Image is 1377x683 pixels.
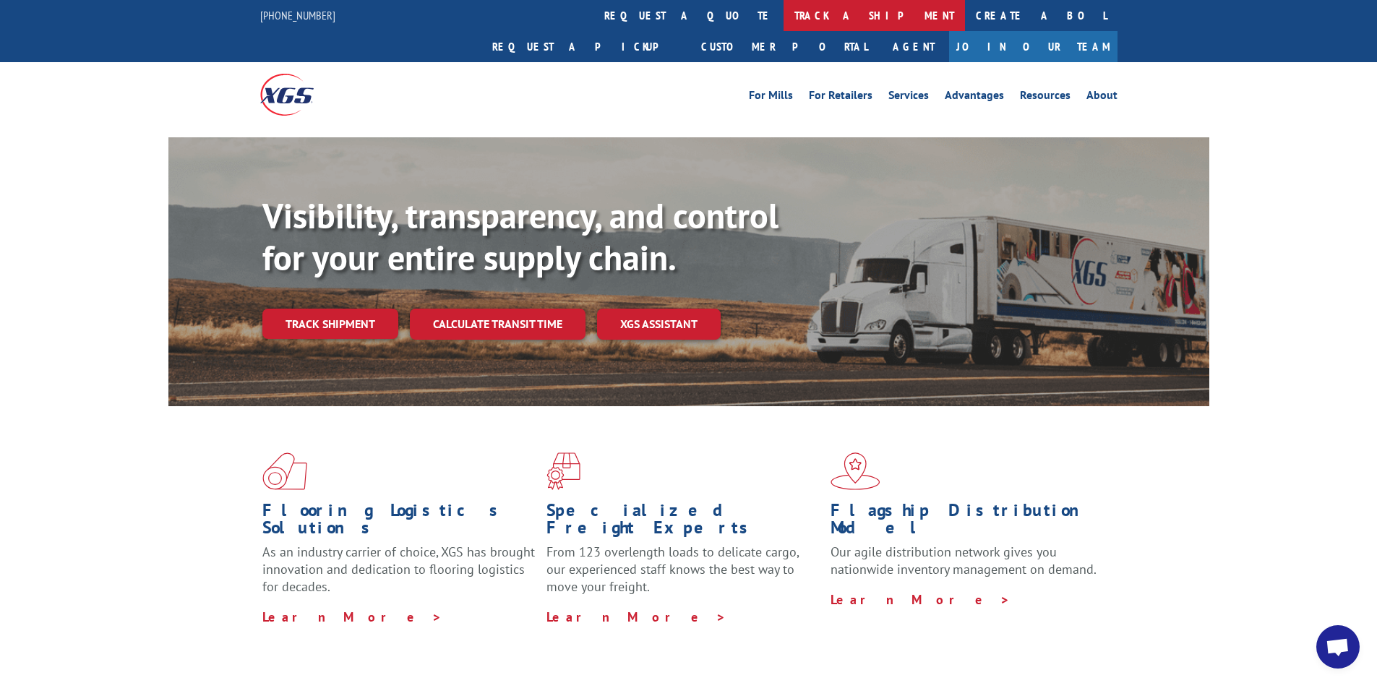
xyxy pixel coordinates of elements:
[410,309,585,340] a: Calculate transit time
[260,8,335,22] a: [PHONE_NUMBER]
[262,193,778,280] b: Visibility, transparency, and control for your entire supply chain.
[1020,90,1071,106] a: Resources
[546,452,580,490] img: xgs-icon-focused-on-flooring-red
[262,609,442,625] a: Learn More >
[749,90,793,106] a: For Mills
[262,452,307,490] img: xgs-icon-total-supply-chain-intelligence-red
[546,544,820,608] p: From 123 overlength loads to delicate cargo, our experienced staff knows the best way to move you...
[809,90,872,106] a: For Retailers
[546,502,820,544] h1: Specialized Freight Experts
[1316,625,1360,669] a: Open chat
[831,452,880,490] img: xgs-icon-flagship-distribution-model-red
[831,544,1097,577] span: Our agile distribution network gives you nationwide inventory management on demand.
[949,31,1118,62] a: Join Our Team
[831,502,1104,544] h1: Flagship Distribution Model
[690,31,878,62] a: Customer Portal
[481,31,690,62] a: Request a pickup
[262,502,536,544] h1: Flooring Logistics Solutions
[546,609,726,625] a: Learn More >
[831,591,1011,608] a: Learn More >
[888,90,929,106] a: Services
[878,31,949,62] a: Agent
[1086,90,1118,106] a: About
[262,544,535,595] span: As an industry carrier of choice, XGS has brought innovation and dedication to flooring logistics...
[945,90,1004,106] a: Advantages
[597,309,721,340] a: XGS ASSISTANT
[262,309,398,339] a: Track shipment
